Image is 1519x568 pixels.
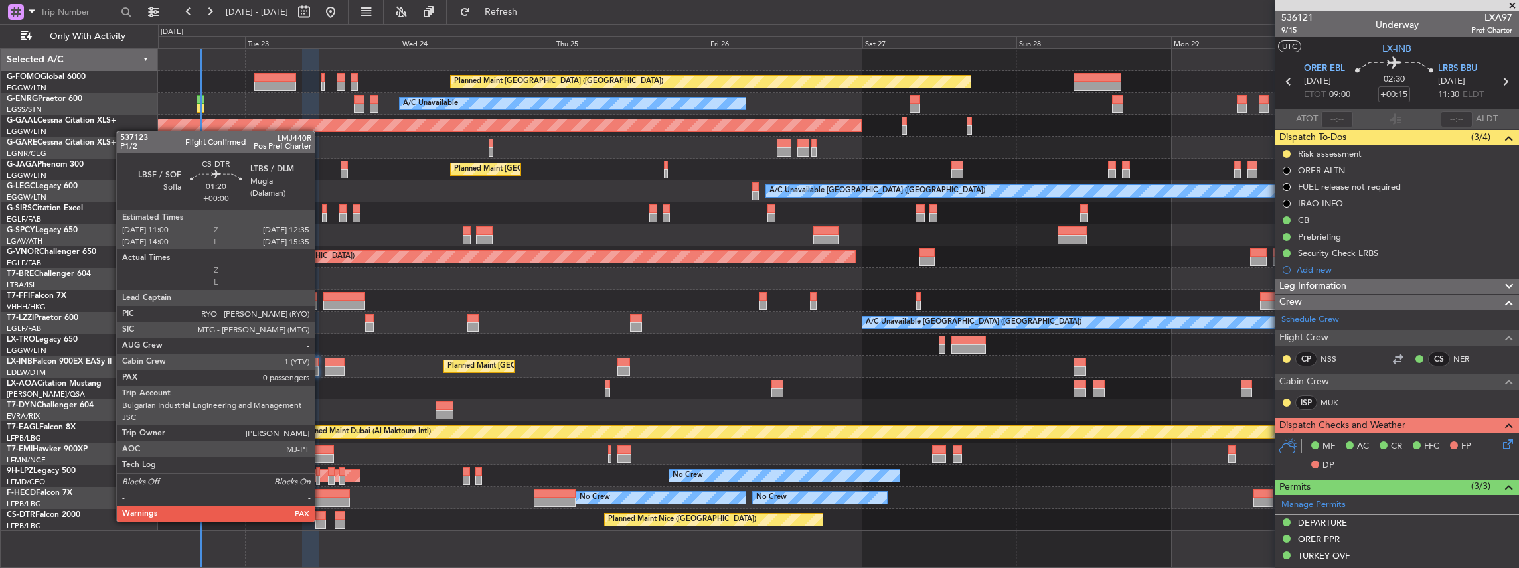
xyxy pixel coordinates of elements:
[7,445,33,453] span: T7-EMI
[1304,62,1345,76] span: ORER EBL
[7,521,41,531] a: LFPB/LBG
[673,466,703,486] div: No Crew
[7,149,46,159] a: EGNR/CEG
[454,159,663,179] div: Planned Maint [GEOGRAPHIC_DATA] ([GEOGRAPHIC_DATA])
[7,477,45,487] a: LFMD/CEQ
[91,36,245,48] div: Mon 22
[7,445,88,453] a: T7-EMIHawker 900XP
[7,336,35,344] span: LX-TRO
[7,314,34,322] span: T7-LZZI
[7,358,33,366] span: LX-INB
[7,346,46,356] a: EGGW/LTN
[7,192,46,202] a: EGGW/LTN
[1278,40,1301,52] button: UTC
[7,73,86,81] a: G-FOMOGlobal 6000
[7,401,37,409] span: T7-DYN
[1298,248,1378,259] div: Security Check LRBS
[7,302,46,312] a: VHHH/HKG
[769,181,985,201] div: A/C Unavailable [GEOGRAPHIC_DATA] ([GEOGRAPHIC_DATA])
[7,226,35,234] span: G-SPCY
[1298,231,1341,242] div: Prebriefing
[453,1,533,23] button: Refresh
[7,171,46,180] a: EGGW/LTN
[1438,75,1465,88] span: [DATE]
[608,510,756,530] div: Planned Maint Nice ([GEOGRAPHIC_DATA])
[1298,181,1401,192] div: FUEL release not required
[245,36,399,48] div: Tue 23
[1298,550,1350,561] div: TURKEY OVF
[1329,88,1350,102] span: 09:00
[1279,130,1346,145] span: Dispatch To-Dos
[7,204,83,212] a: G-SIRSCitation Excel
[7,226,78,234] a: G-SPCYLegacy 650
[7,117,37,125] span: G-GAAL
[7,270,91,278] a: T7-BREChallenger 604
[7,455,46,465] a: LFMN/NCE
[473,7,529,17] span: Refresh
[1357,440,1369,453] span: AC
[7,204,32,212] span: G-SIRS
[7,161,84,169] a: G-JAGAPhenom 300
[403,94,458,113] div: A/C Unavailable
[7,73,40,81] span: G-FOMO
[7,161,37,169] span: G-JAGA
[1295,352,1317,366] div: CP
[7,236,42,246] a: LGAV/ATH
[7,336,78,344] a: LX-TROLegacy 650
[866,313,1081,332] div: A/C Unavailable [GEOGRAPHIC_DATA] ([GEOGRAPHIC_DATA])
[7,139,116,147] a: G-GARECessna Citation XLS+
[1471,479,1490,493] span: (3/3)
[454,72,663,92] div: Planned Maint [GEOGRAPHIC_DATA] ([GEOGRAPHIC_DATA])
[1384,73,1405,86] span: 02:30
[7,390,85,399] a: [PERSON_NAME]/QSA
[7,489,72,497] a: F-HECDFalcon 7X
[1281,498,1346,512] a: Manage Permits
[7,117,116,125] a: G-GAALCessna Citation XLS+
[1016,36,1170,48] div: Sun 28
[1298,165,1345,176] div: ORER ALTN
[1297,264,1512,275] div: Add new
[1322,459,1334,472] span: DP
[7,182,78,190] a: G-LEGCLegacy 600
[862,36,1016,48] div: Sat 27
[1453,353,1483,365] a: NER
[1382,42,1411,56] span: LX-INB
[159,444,285,464] div: Planned Maint [GEOGRAPHIC_DATA]
[7,127,46,137] a: EGGW/LTN
[1298,517,1347,528] div: DEPARTURE
[7,139,37,147] span: G-GARE
[1304,88,1326,102] span: ETOT
[708,36,862,48] div: Fri 26
[7,270,34,278] span: T7-BRE
[7,380,102,388] a: LX-AOACitation Mustang
[1463,88,1484,102] span: ELDT
[7,214,41,224] a: EGLF/FAB
[1320,353,1350,365] a: NSS
[1279,418,1405,433] span: Dispatch Checks and Weather
[1471,130,1490,144] span: (3/4)
[1279,330,1328,346] span: Flight Crew
[7,499,41,509] a: LFPB/LBG
[7,292,66,300] a: T7-FFIFalcon 7X
[1428,352,1450,366] div: CS
[7,423,39,431] span: T7-EAGL
[1279,279,1346,294] span: Leg Information
[7,292,30,300] span: T7-FFI
[7,248,39,256] span: G-VNOR
[7,95,38,103] span: G-ENRG
[1279,480,1311,495] span: Permits
[554,36,708,48] div: Thu 25
[1298,148,1362,159] div: Risk assessment
[7,423,76,431] a: T7-EAGLFalcon 8X
[7,324,41,334] a: EGLF/FAB
[7,380,37,388] span: LX-AOA
[447,356,657,376] div: Planned Maint [GEOGRAPHIC_DATA] ([GEOGRAPHIC_DATA])
[756,488,787,508] div: No Crew
[1424,440,1439,453] span: FFC
[161,27,183,38] div: [DATE]
[7,411,40,421] a: EVRA/RIX
[1376,18,1419,32] div: Underway
[1279,374,1329,390] span: Cabin Crew
[300,422,431,442] div: Planned Maint Dubai (Al Maktoum Intl)
[1279,295,1302,310] span: Crew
